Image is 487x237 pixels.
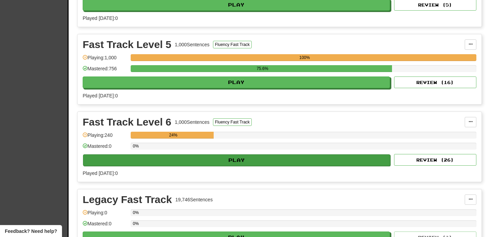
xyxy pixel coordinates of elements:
[175,41,210,48] div: 1,000 Sentences
[83,39,171,50] div: Fast Track Level 5
[175,119,210,126] div: 1,000 Sentences
[5,228,57,235] span: Open feedback widget
[133,54,476,61] div: 100%
[83,15,118,21] span: Played [DATE]: 0
[175,196,213,203] div: 19,746 Sentences
[83,209,127,221] div: Playing: 0
[83,194,172,205] div: Legacy Fast Track
[83,132,127,143] div: Playing: 240
[133,132,214,139] div: 24%
[83,65,127,76] div: Mastered: 756
[83,93,118,98] span: Played [DATE]: 0
[83,154,390,166] button: Play
[394,154,476,166] button: Review (26)
[83,143,127,154] div: Mastered: 0
[133,65,392,72] div: 75.6%
[394,76,476,88] button: Review (16)
[83,170,118,176] span: Played [DATE]: 0
[83,54,127,66] div: Playing: 1,000
[83,117,171,127] div: Fast Track Level 6
[83,76,390,88] button: Play
[83,220,127,232] div: Mastered: 0
[213,118,252,126] button: Fluency Fast Track
[213,41,252,48] button: Fluency Fast Track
